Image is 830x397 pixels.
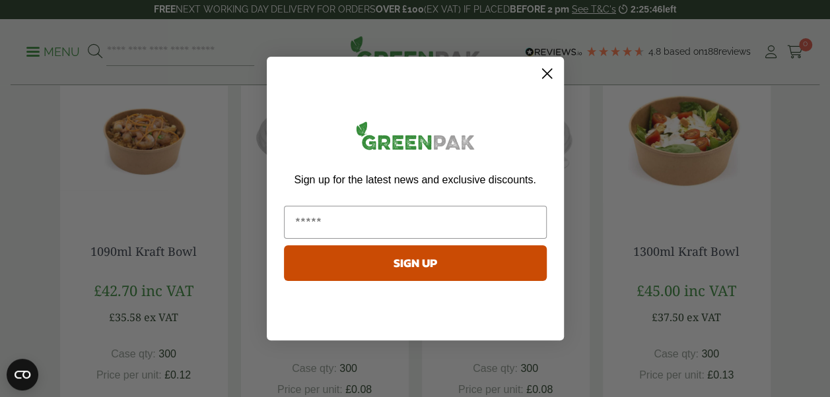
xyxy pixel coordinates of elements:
button: Open CMP widget [7,359,38,390]
input: Email [284,206,547,239]
span: Sign up for the latest news and exclusive discounts. [294,174,536,185]
button: SIGN UP [284,245,547,281]
img: greenpak_logo [284,116,547,160]
button: Close dialog [536,62,559,85]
